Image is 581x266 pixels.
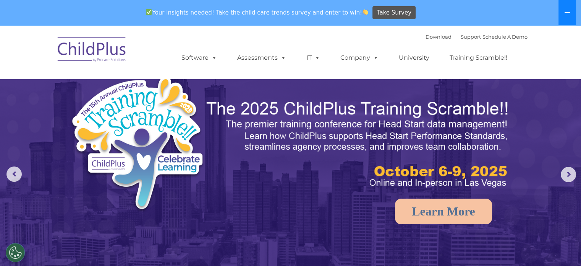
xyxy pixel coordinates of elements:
img: 👏 [363,9,368,15]
span: Phone number [106,82,139,88]
a: Software [174,50,225,65]
a: Take Survey [372,6,416,20]
a: Assessments [230,50,294,65]
font: | [426,34,528,40]
span: Last name [106,51,129,56]
img: ✅ [146,9,152,15]
button: Cookies Settings [6,243,25,262]
img: ChildPlus by Procare Solutions [54,31,130,70]
a: Learn More [395,199,492,224]
a: Support [461,34,481,40]
a: Training Scramble!! [442,50,515,65]
a: University [391,50,437,65]
a: IT [299,50,328,65]
a: Company [333,50,386,65]
a: Download [426,34,452,40]
span: Take Survey [377,6,411,20]
span: Your insights needed! Take the child care trends survey and enter to win! [143,5,372,20]
a: Schedule A Demo [482,34,528,40]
